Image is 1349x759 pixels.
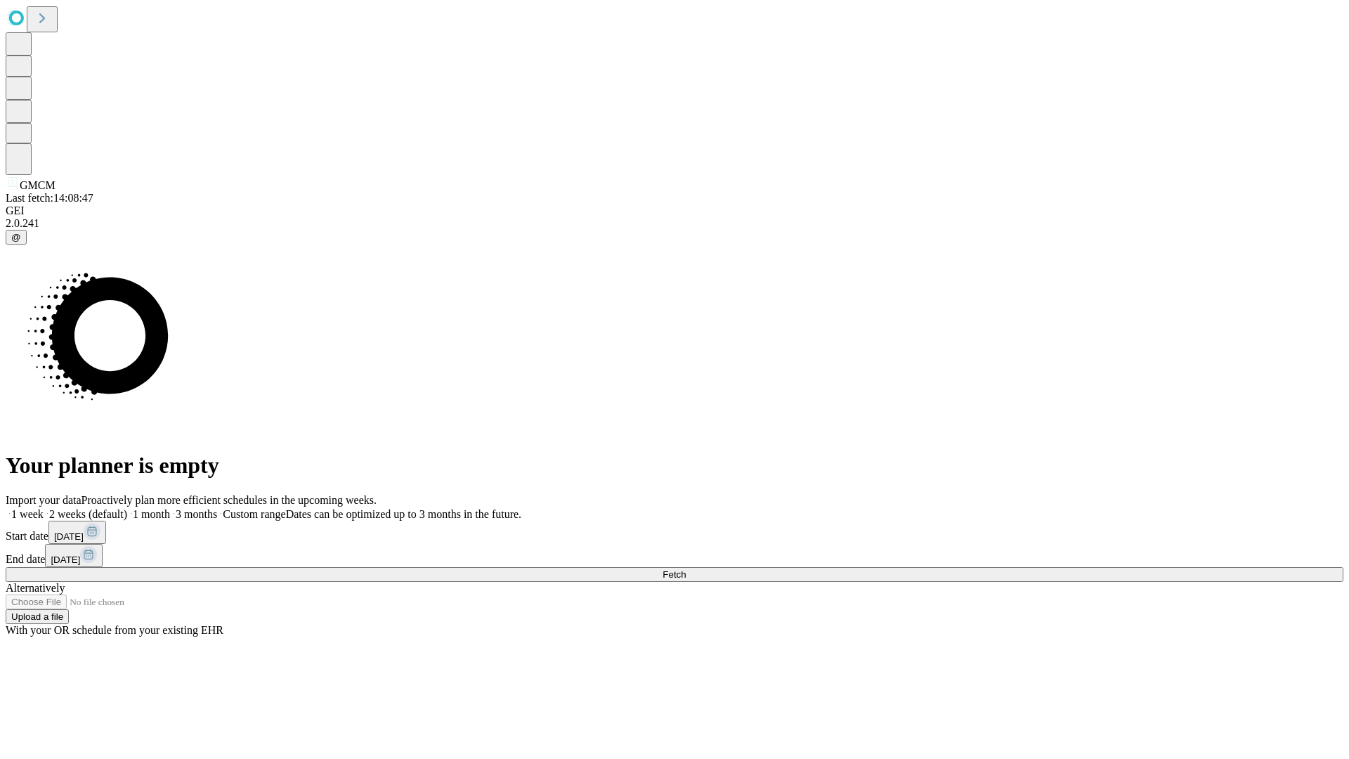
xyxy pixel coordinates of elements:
[223,508,285,520] span: Custom range
[45,544,103,567] button: [DATE]
[6,521,1343,544] div: Start date
[11,508,44,520] span: 1 week
[176,508,217,520] span: 3 months
[6,624,223,636] span: With your OR schedule from your existing EHR
[6,494,82,506] span: Import your data
[6,217,1343,230] div: 2.0.241
[6,609,69,624] button: Upload a file
[663,569,686,580] span: Fetch
[6,453,1343,479] h1: Your planner is empty
[6,230,27,245] button: @
[20,179,56,191] span: GMCM
[286,508,521,520] span: Dates can be optimized up to 3 months in the future.
[54,531,84,542] span: [DATE]
[6,582,65,594] span: Alternatively
[6,544,1343,567] div: End date
[6,567,1343,582] button: Fetch
[11,232,21,242] span: @
[48,521,106,544] button: [DATE]
[6,192,93,204] span: Last fetch: 14:08:47
[82,494,377,506] span: Proactively plan more efficient schedules in the upcoming weeks.
[6,205,1343,217] div: GEI
[49,508,127,520] span: 2 weeks (default)
[133,508,170,520] span: 1 month
[51,554,80,565] span: [DATE]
